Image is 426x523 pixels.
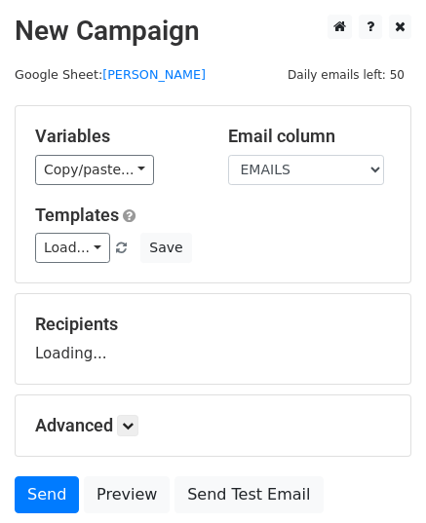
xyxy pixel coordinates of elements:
[228,126,392,147] h5: Email column
[35,415,391,436] h5: Advanced
[15,15,411,48] h2: New Campaign
[35,126,199,147] h5: Variables
[35,233,110,263] a: Load...
[35,314,391,335] h5: Recipients
[15,67,206,82] small: Google Sheet:
[140,233,191,263] button: Save
[35,155,154,185] a: Copy/paste...
[84,476,170,513] a: Preview
[35,205,119,225] a: Templates
[174,476,323,513] a: Send Test Email
[35,314,391,364] div: Loading...
[281,64,411,86] span: Daily emails left: 50
[15,476,79,513] a: Send
[102,67,206,82] a: [PERSON_NAME]
[281,67,411,82] a: Daily emails left: 50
